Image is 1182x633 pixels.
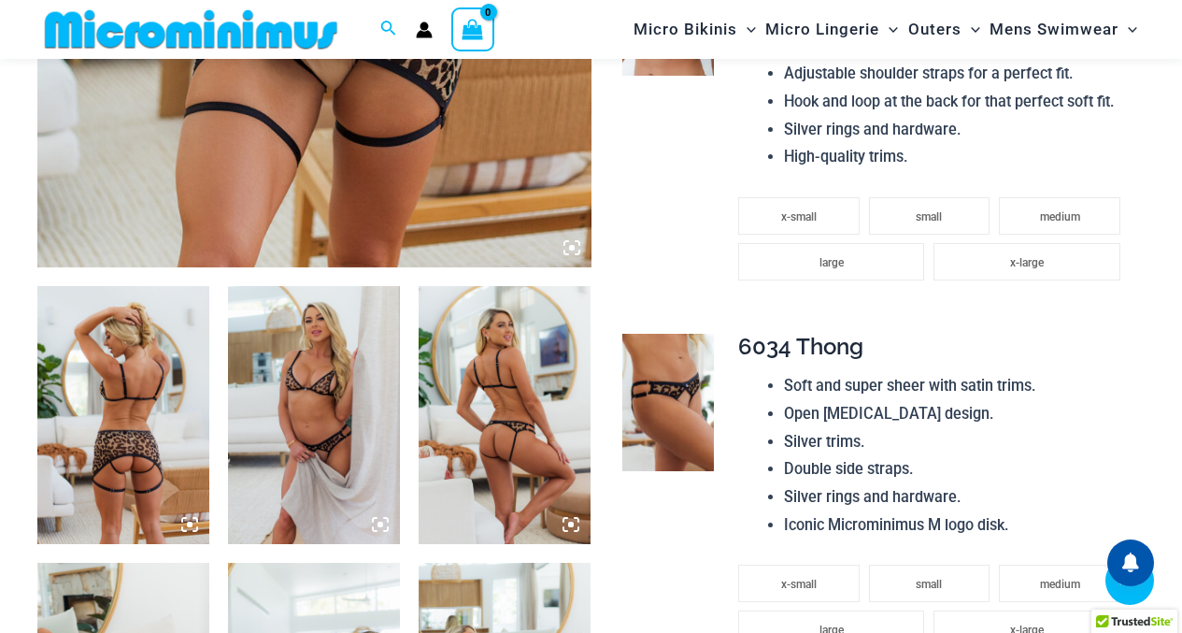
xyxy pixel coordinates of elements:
[916,210,942,223] span: small
[784,116,1130,144] li: Silver rings and hardware.
[916,578,942,591] span: small
[37,8,345,50] img: MM SHOP LOGO FLAT
[761,6,903,53] a: Micro LingerieMenu ToggleMenu Toggle
[869,565,990,602] li: small
[999,565,1120,602] li: medium
[622,334,714,470] img: Seduction Animal 6034 Thong
[629,6,761,53] a: Micro BikinisMenu ToggleMenu Toggle
[961,6,980,53] span: Menu Toggle
[416,22,433,38] a: Account icon link
[784,372,1130,400] li: Soft and super sheer with satin trims.
[765,6,879,53] span: Micro Lingerie
[37,286,209,544] img: Seduction Animal 1034 Bra 6034 Thong 5019 Skirt
[784,60,1130,88] li: Adjustable shoulder straps for a perfect fit.
[985,6,1142,53] a: Mens SwimwearMenu ToggleMenu Toggle
[784,88,1130,116] li: Hook and loop at the back for that perfect soft fit.
[784,483,1130,511] li: Silver rings and hardware.
[737,6,756,53] span: Menu Toggle
[781,578,817,591] span: x-small
[904,6,985,53] a: OutersMenu ToggleMenu Toggle
[1040,578,1080,591] span: medium
[784,428,1130,456] li: Silver trims.
[738,565,860,602] li: x-small
[738,333,863,360] span: 6034 Thong
[451,7,494,50] a: View Shopping Cart, empty
[784,400,1130,428] li: Open [MEDICAL_DATA] design.
[1040,210,1080,223] span: medium
[999,197,1120,235] li: medium
[1010,256,1044,269] span: x-large
[784,511,1130,539] li: Iconic Microminimus M logo disk.
[908,6,961,53] span: Outers
[990,6,1118,53] span: Mens Swimwear
[869,197,990,235] li: small
[784,455,1130,483] li: Double side straps.
[419,286,591,544] img: Seduction Animal 1034 Bra 6034 Thong
[626,3,1145,56] nav: Site Navigation
[634,6,737,53] span: Micro Bikinis
[879,6,898,53] span: Menu Toggle
[738,197,860,235] li: x-small
[738,243,924,281] li: large
[1118,6,1137,53] span: Menu Toggle
[380,18,397,41] a: Search icon link
[784,143,1130,171] li: High-quality trims.
[933,243,1119,281] li: x-large
[819,256,844,269] span: large
[228,286,400,544] img: Seduction Animal 1034 Bra 6034 Thong
[781,210,817,223] span: x-small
